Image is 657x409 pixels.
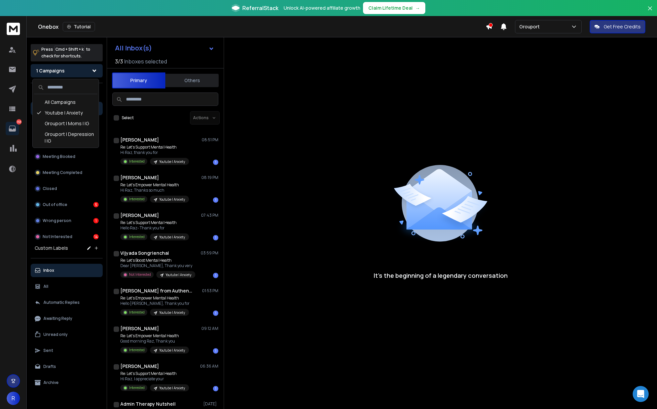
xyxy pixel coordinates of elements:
[159,348,185,353] p: Youtube | Anxiety
[120,174,159,181] h1: [PERSON_NAME]
[43,218,71,223] p: Wrong person
[159,197,185,202] p: Youtube | Anxiety
[16,119,22,125] p: 153
[120,325,159,332] h1: [PERSON_NAME]
[43,300,80,305] p: Automatic Replies
[120,188,189,193] p: Hi Raz, Thanks so much
[120,401,176,407] h1: Admin Therapy Nutshell
[374,271,508,280] p: It’s the beginning of a legendary conversation
[120,295,190,301] p: Re: Let’s Empower Mental Health
[38,22,486,31] div: Onebox
[213,197,218,203] div: 1
[120,263,195,268] p: Dear [PERSON_NAME], Thank you very
[120,225,189,231] p: Hello Raz- Thank you for
[93,202,99,207] div: 5
[120,376,189,382] p: Hi Raz, I appreciate your
[43,268,54,273] p: Inbox
[519,23,542,30] p: Grouport
[213,311,218,316] div: 1
[34,97,97,108] div: All Campaigns
[202,137,218,143] p: 08:51 PM
[120,145,189,150] p: Re: Let’s Support Mental Health
[43,348,53,353] p: Sent
[41,46,90,59] p: Press to check for shortcuts.
[129,272,151,277] p: Not Interested
[43,202,67,207] p: Out of office
[129,348,145,353] p: Interested
[201,326,218,331] p: 09:12 AM
[43,234,72,239] p: Not Interested
[120,212,159,219] h1: [PERSON_NAME]
[35,245,68,251] h3: Custom Labels
[129,159,145,164] p: Interested
[363,2,425,14] button: Claim Lifetime Deal
[633,386,649,402] div: Open Intercom Messenger
[43,170,82,175] p: Meeting Completed
[34,118,97,129] div: Grouport | Moms | IG
[129,197,145,202] p: Interested
[120,301,190,306] p: Hello [PERSON_NAME], Thank you for
[63,22,95,31] button: Tutorial
[159,310,185,315] p: Youtube | Anxiety
[93,218,99,223] div: 1
[213,386,218,391] div: 1
[43,364,56,369] p: Drafts
[242,4,278,12] span: ReferralStack
[93,234,99,239] div: 14
[43,284,48,289] p: All
[120,220,189,225] p: Re: Let’s Support Mental Health
[202,288,218,293] p: 01:53 PM
[120,137,159,143] h1: [PERSON_NAME]
[201,175,218,180] p: 08:19 PM
[201,213,218,218] p: 07:43 PM
[159,386,185,391] p: Youtube | Anxiety
[120,258,195,263] p: Re: Let’s Boost Mental Health
[120,182,189,188] p: Re: Let’s Empower Mental Health
[36,67,65,74] h1: 1 Campaigns
[112,72,165,88] button: Primary
[43,332,68,337] p: Unread only
[120,150,189,155] p: Hi Raz, thank you for
[43,316,72,321] p: Awaiting Reply
[115,45,152,51] h1: All Inbox(s)
[129,310,145,315] p: Interested
[604,23,641,30] p: Get Free Credits
[129,385,145,390] p: Interested
[124,57,167,65] h3: Inboxes selected
[213,348,218,354] div: 1
[284,5,360,11] p: Unlock AI-powered affiliate growth
[120,339,189,344] p: Good morning Raz, Thank you
[159,235,185,240] p: Youtube | Anxiety
[120,333,189,339] p: Re: Let’s Empower Mental Health
[43,154,75,159] p: Meeting Booked
[43,380,59,385] p: Archive
[120,250,169,256] h1: Vijyada Songrienchai
[122,115,134,121] label: Select
[7,392,20,405] span: R
[213,273,218,278] div: 1
[415,5,420,11] span: →
[120,287,194,294] h1: [PERSON_NAME] from Authentic Life Coaching
[201,250,218,256] p: 03:59 PM
[31,88,103,98] h3: Filters
[213,235,218,240] div: 1
[166,272,191,277] p: Youtube | Anxiety
[213,160,218,165] div: 1
[120,363,159,370] h1: [PERSON_NAME]
[34,129,97,146] div: Grouport | Depression | IG
[159,159,185,164] p: Youtube | Anxiety
[129,234,145,239] p: Interested
[200,364,218,369] p: 06:36 AM
[646,4,654,20] button: Close banner
[165,73,219,88] button: Others
[120,371,189,376] p: Re: Let’s Support Mental Health
[115,57,123,65] span: 3 / 3
[43,186,57,191] p: Closed
[54,45,85,53] span: Cmd + Shift + k
[34,108,97,118] div: Youtube | Anxiety
[203,401,218,407] p: [DATE]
